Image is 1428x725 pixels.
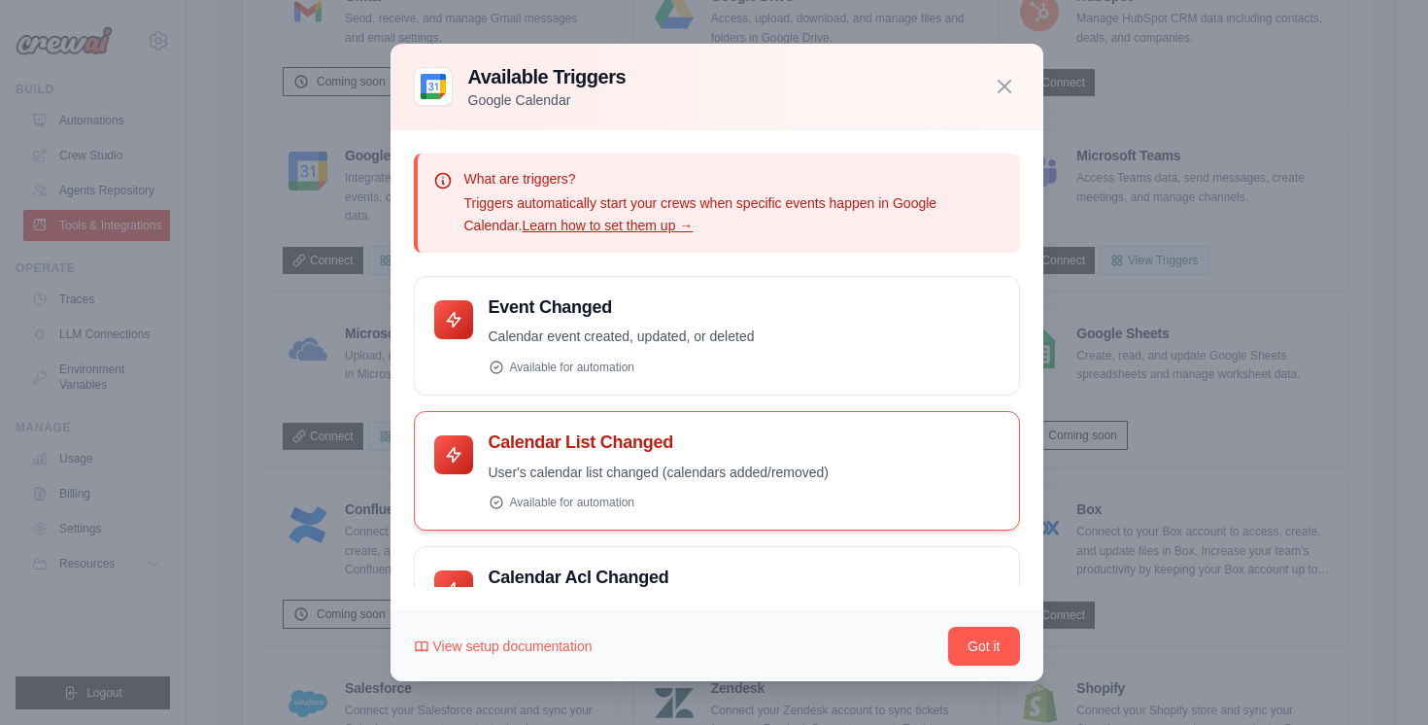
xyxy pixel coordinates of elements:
h4: Event Changed [489,296,1000,319]
h4: Calendar List Changed [489,432,1000,454]
p: Calendar event created, updated, or deleted [489,326,1000,348]
div: Available for automation [489,495,1000,510]
p: Google Calendar [468,90,627,110]
button: Got it [948,627,1019,666]
p: Triggers automatically start your crews when specific events happen in Google Calendar. [464,192,1004,237]
p: User's calendar list changed (calendars added/removed) [489,462,1000,484]
a: View setup documentation [414,637,593,656]
span: View setup documentation [433,637,593,656]
a: Learn how to set them up → [522,218,693,233]
div: Available for automation [489,360,1000,375]
p: What are triggers? [464,169,1004,189]
h3: Available Triggers [468,63,627,90]
h4: Calendar Acl Changed [489,567,1000,589]
img: Google Calendar [414,67,453,106]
